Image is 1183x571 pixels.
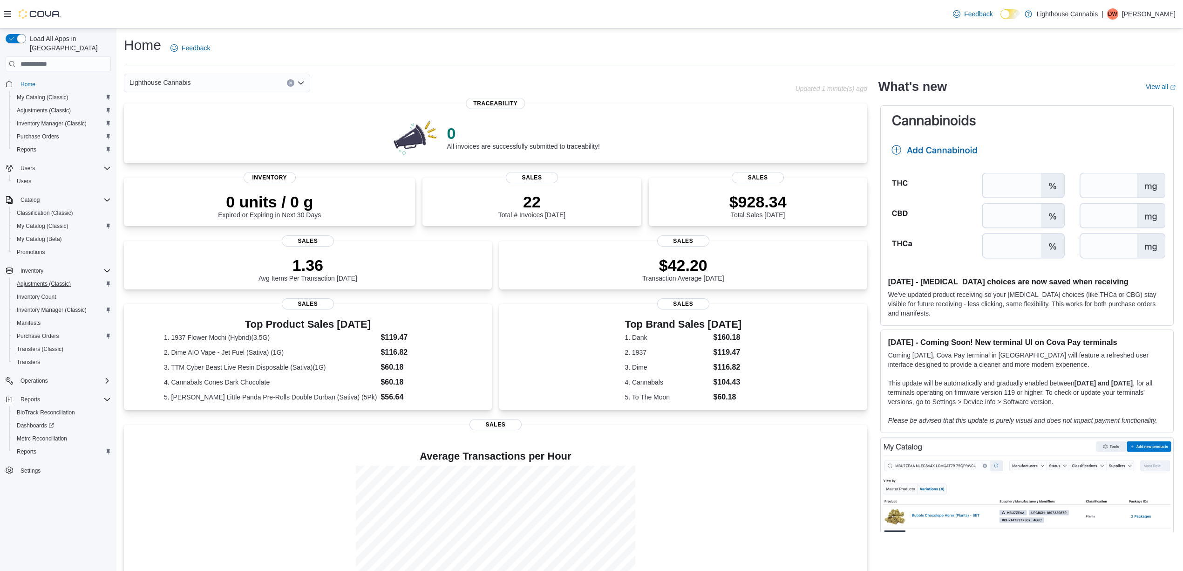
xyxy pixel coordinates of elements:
a: Adjustments (Classic) [13,105,75,116]
span: Purchase Orders [17,332,59,340]
dt: 5. To The Moon [625,392,709,402]
a: My Catalog (Classic) [13,92,72,103]
dt: 3. Dime [625,363,709,372]
span: Settings [17,465,111,476]
a: Users [13,176,35,187]
span: Dark Mode [1000,19,1001,20]
dt: 5. [PERSON_NAME] Little Panda Pre-Rolls Double Durban (Sativa) (5Pk) [164,392,377,402]
span: Purchase Orders [13,131,111,142]
nav: Complex example [6,73,111,502]
span: Inventory Manager (Classic) [13,118,111,129]
button: Reports [9,143,115,156]
dt: 4. Cannabals [625,378,709,387]
button: Operations [17,375,52,386]
span: Sales [469,419,522,430]
p: 1.36 [258,256,357,275]
dd: $119.47 [381,332,452,343]
button: Transfers [9,356,115,369]
span: BioTrack Reconciliation [17,409,75,416]
button: Users [17,163,39,174]
span: Inventory [244,172,296,183]
span: Promotions [17,248,45,256]
button: Purchase Orders [9,130,115,143]
strong: [DATE] and [DATE] [1074,379,1133,387]
span: DW [1108,8,1117,20]
span: Metrc Reconciliation [13,433,111,444]
span: Reports [17,448,36,455]
button: Purchase Orders [9,330,115,343]
input: Dark Mode [1000,9,1020,19]
dt: 1. Dank [625,333,709,342]
span: Purchase Orders [17,133,59,140]
button: Adjustments (Classic) [9,104,115,117]
span: Sales [657,235,709,247]
p: 0 units / 0 g [218,193,321,211]
span: Feedback [182,43,210,53]
dd: $116.82 [381,347,452,358]
a: Feedback [949,5,996,23]
span: Classification (Classic) [13,207,111,219]
span: My Catalog (Classic) [17,222,68,230]
button: Inventory [17,265,47,276]
button: Promotions [9,246,115,259]
p: 0 [447,124,600,143]
span: Reports [17,394,111,405]
a: View allExternal link [1146,83,1176,90]
a: Manifests [13,317,44,329]
button: My Catalog (Beta) [9,233,115,246]
p: $42.20 [642,256,724,275]
h1: Home [124,36,161,55]
dd: $116.82 [713,362,741,373]
h3: Top Brand Sales [DATE] [625,319,741,330]
button: Reports [2,393,115,406]
img: Cova [19,9,61,19]
button: Operations [2,374,115,387]
a: Classification (Classic) [13,207,77,219]
p: This update will be automatically and gradually enabled between , for all terminals operating on ... [888,378,1166,406]
button: My Catalog (Classic) [9,91,115,104]
span: Reports [13,446,111,457]
a: Purchase Orders [13,330,63,342]
span: Adjustments (Classic) [13,105,111,116]
span: My Catalog (Beta) [17,235,62,243]
dd: $104.43 [713,377,741,388]
span: Transfers [13,357,111,368]
button: Clear input [287,79,294,87]
a: Purchase Orders [13,131,63,142]
span: Dashboards [13,420,111,431]
span: Inventory [20,267,43,275]
span: My Catalog (Classic) [17,94,68,101]
h4: Average Transactions per Hour [131,451,860,462]
a: My Catalog (Beta) [13,234,66,245]
button: Catalog [17,194,43,206]
a: BioTrack Reconciliation [13,407,79,418]
dt: 1. 1937 Flower Mochi (Hybrid)(3.5G) [164,333,377,342]
a: Settings [17,465,44,476]
span: Reports [13,144,111,155]
a: Inventory Manager (Classic) [13,304,90,316]
span: Lighthouse Cannabis [129,77,191,88]
a: Dashboards [9,419,115,432]
div: All invoices are successfully submitted to traceability! [447,124,600,150]
button: Users [2,162,115,175]
h3: [DATE] - Coming Soon! New terminal UI on Cova Pay terminals [888,337,1166,347]
div: Danny Wu [1107,8,1118,20]
span: Adjustments (Classic) [17,280,71,288]
a: Adjustments (Classic) [13,278,75,289]
button: Inventory Manager (Classic) [9,117,115,130]
a: Home [17,79,39,90]
span: Adjustments (Classic) [13,278,111,289]
a: Reports [13,446,40,457]
a: Reports [13,144,40,155]
dt: 3. TTM Cyber Beast Live Resin Disposable (Sativa)(1G) [164,363,377,372]
span: Operations [17,375,111,386]
h3: Top Product Sales [DATE] [164,319,452,330]
p: We've updated product receiving so your [MEDICAL_DATA] choices (like THCa or CBG) stay visible fo... [888,290,1166,318]
div: Transaction Average [DATE] [642,256,724,282]
h3: [DATE] - [MEDICAL_DATA] choices are now saved when receiving [888,277,1166,286]
span: My Catalog (Beta) [13,234,111,245]
span: My Catalog (Classic) [13,220,111,232]
a: Inventory Count [13,291,60,303]
button: Transfers (Classic) [9,343,115,356]
span: Inventory Count [17,293,56,301]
